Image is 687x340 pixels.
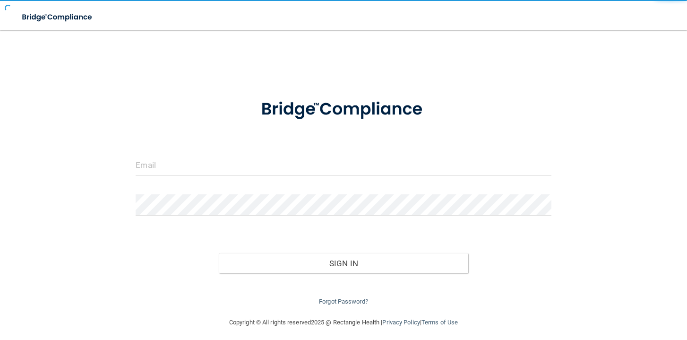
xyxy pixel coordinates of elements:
[319,298,368,305] a: Forgot Password?
[171,307,516,338] div: Copyright © All rights reserved 2025 @ Rectangle Health | |
[14,8,101,27] img: bridge_compliance_login_screen.278c3ca4.svg
[382,319,420,326] a: Privacy Policy
[243,87,444,132] img: bridge_compliance_login_screen.278c3ca4.svg
[219,253,468,274] button: Sign In
[421,319,458,326] a: Terms of Use
[136,155,551,176] input: Email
